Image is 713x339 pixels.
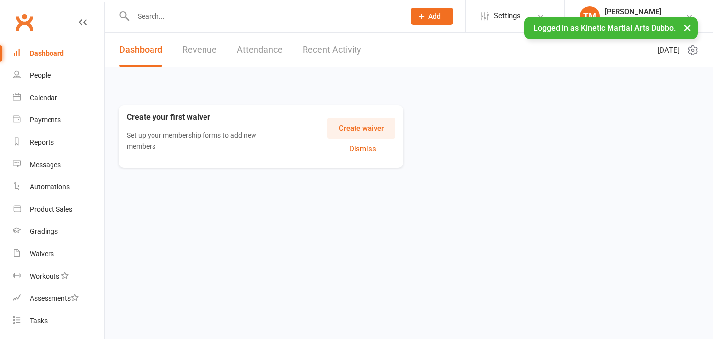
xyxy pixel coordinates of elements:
[605,16,685,25] div: Kinetic Martial Arts Dubbo
[428,12,441,20] span: Add
[30,49,64,57] div: Dashboard
[13,221,104,243] a: Gradings
[303,33,361,67] a: Recent Activity
[30,161,61,169] div: Messages
[13,87,104,109] a: Calendar
[13,176,104,198] a: Automations
[330,143,395,155] button: Dismiss
[494,5,521,27] span: Settings
[13,109,104,131] a: Payments
[13,287,104,310] a: Assessments
[30,227,58,235] div: Gradings
[30,116,61,124] div: Payments
[237,33,283,67] a: Attendance
[127,113,287,122] h3: Create your first waiver
[327,118,395,139] button: Create waiver
[13,243,104,265] a: Waivers
[30,317,48,325] div: Tasks
[30,94,57,102] div: Calendar
[658,44,680,56] span: [DATE]
[30,272,59,280] div: Workouts
[30,250,54,258] div: Waivers
[30,205,72,213] div: Product Sales
[30,183,70,191] div: Automations
[580,6,600,26] div: TM
[13,42,104,64] a: Dashboard
[13,310,104,332] a: Tasks
[605,7,685,16] div: [PERSON_NAME]
[533,23,676,33] span: Logged in as Kinetic Martial Arts Dubbo.
[12,10,37,35] a: Clubworx
[13,198,104,221] a: Product Sales
[13,154,104,176] a: Messages
[13,64,104,87] a: People
[130,9,398,23] input: Search...
[182,33,217,67] a: Revenue
[30,71,51,79] div: People
[411,8,453,25] button: Add
[13,265,104,287] a: Workouts
[30,138,54,146] div: Reports
[119,33,162,67] a: Dashboard
[678,17,696,38] button: ×
[13,131,104,154] a: Reports
[127,130,271,152] p: Set up your membership forms to add new members
[30,294,79,302] div: Assessments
